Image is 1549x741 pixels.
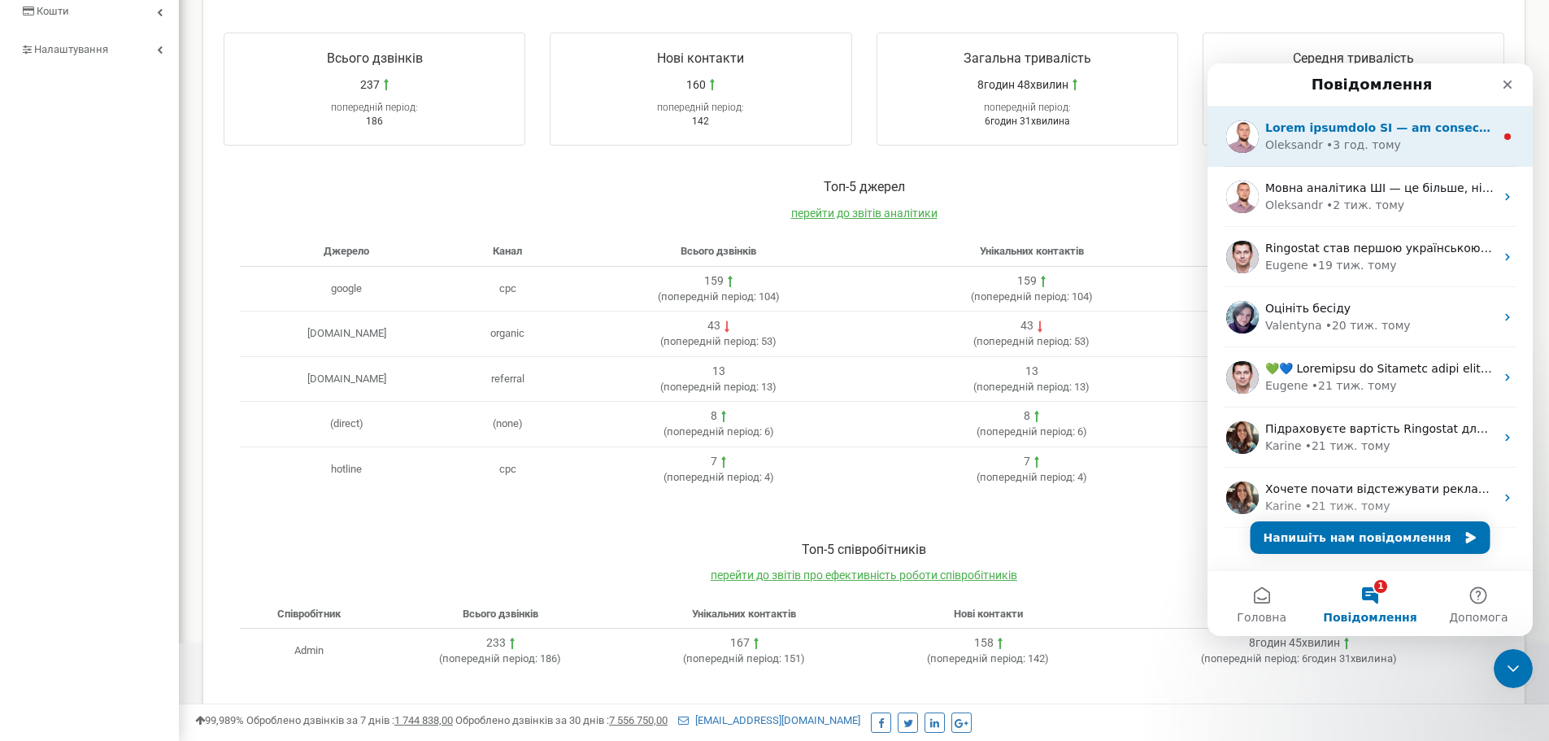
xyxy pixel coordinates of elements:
span: Toп-5 джерел [824,179,905,194]
span: Всього дзвінків [463,608,538,620]
td: cpc [453,266,562,312]
iframe: Intercom live chat [1207,63,1533,636]
div: Valentyna [58,254,115,271]
div: 8 [711,408,717,425]
span: Нові контакти [657,50,744,66]
td: referral [453,356,562,402]
td: (direct) [240,402,453,447]
button: Повідомлення [108,508,216,573]
span: Середня тривалість [1293,50,1414,66]
span: 6годин 31хвилина [985,116,1070,127]
div: • 21 тиж. тому [104,314,189,331]
div: Eugene [58,314,101,331]
button: Допомога [217,508,325,573]
td: cpc [453,447,562,491]
span: попередній період: [331,102,418,113]
a: перейти до звітів аналітики [791,207,938,220]
div: Eugene [58,194,101,211]
span: попередній період: [667,425,762,438]
span: попередній період: [442,652,537,665]
div: • 20 тиж. тому [118,254,203,271]
span: Співробітник [277,608,341,620]
div: 159 [704,273,724,290]
span: Головна [29,548,79,560]
div: 233 [486,635,506,652]
span: ( 13 ) [660,381,777,393]
td: google [240,266,453,312]
div: • 19 тиж. тому [104,194,189,211]
span: ( 186 ) [439,652,561,665]
img: Profile image for Valentyna [19,238,51,270]
td: organic [453,312,562,357]
span: Загальна тривалість [964,50,1091,66]
span: попередній період: [664,335,759,347]
span: Повідомлення [115,548,209,560]
span: попередній період: [930,652,1025,665]
img: Profile image for Karine [19,418,51,451]
span: ( 142 ) [927,652,1049,665]
span: 142 [692,116,709,127]
span: Всього дзвінків [327,50,423,66]
span: Підраховуєте вартість Ringostat для вас? Давайте допоможу розібратися з цінами та підкажу, як ви ... [58,359,791,372]
div: 8годин 45хвилин [1249,635,1340,652]
span: попередній період: [657,102,744,113]
a: [EMAIL_ADDRESS][DOMAIN_NAME] [678,714,860,726]
span: ( 13 ) [973,381,1090,393]
span: попередній період: [661,290,756,303]
span: попередній період: [977,335,1072,347]
span: ( 151 ) [683,652,805,665]
span: Всього дзвінків [681,245,756,257]
span: Унікальних контактів [980,245,1084,257]
span: 99,989% [195,714,244,726]
span: 8годин 48хвилин [977,76,1068,93]
a: перейти до звітів про ефективність роботи співробітників [711,569,1017,582]
div: Oleksandr [58,133,115,150]
span: попередній період: [664,381,759,393]
span: попередній період: [977,381,1072,393]
span: ( 104 ) [971,290,1093,303]
span: Налаштування [34,43,108,55]
u: 1 744 838,00 [394,714,453,726]
span: Допомога [241,548,300,560]
span: Канал [493,245,522,257]
span: попередній період: [984,102,1071,113]
span: ( 104 ) [658,290,780,303]
span: ( 6годин 31хвилина ) [1201,652,1397,665]
span: Оброблено дзвінків за 7 днів : [246,714,453,726]
td: hotline [240,447,453,491]
span: ( 6 ) [664,425,774,438]
span: попередній період: [974,290,1069,303]
span: 160 [686,76,706,93]
td: [DOMAIN_NAME] [240,312,453,357]
span: 237 [360,76,380,93]
span: Унікальних контактів [692,608,796,620]
span: ( 4 ) [664,471,774,483]
div: 7 [711,454,717,470]
td: [DOMAIN_NAME] [240,356,453,402]
div: Karine [58,434,94,451]
button: Напишіть нам повідомлення [43,458,283,490]
div: • 2 тиж. тому [119,133,197,150]
span: Toп-5 співробітників [802,542,926,557]
u: 7 556 750,00 [609,714,668,726]
div: Karine [58,374,94,391]
iframe: Intercom live chat [1494,649,1533,688]
td: Admin [240,629,378,673]
span: Оцініть бесіду [58,238,143,251]
span: Джерело [324,245,369,257]
span: Оброблено дзвінків за 30 днів : [455,714,668,726]
div: 7 [1024,454,1030,470]
div: • 21 тиж. тому [98,374,183,391]
span: ( 53 ) [973,335,1090,347]
span: ( 4 ) [977,471,1087,483]
div: 13 [712,364,725,380]
div: 158 [974,635,994,652]
span: ( 6 ) [977,425,1087,438]
span: попередній період: [980,471,1075,483]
